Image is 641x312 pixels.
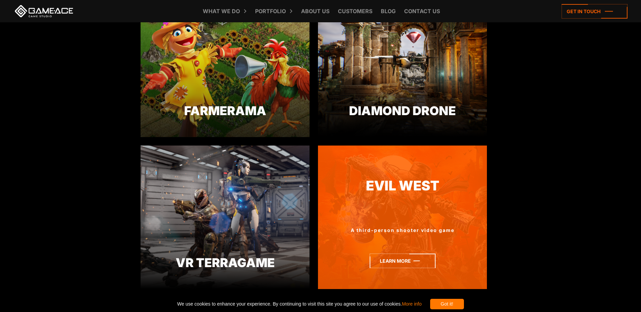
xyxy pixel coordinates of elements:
div: Diamond Drone [318,102,487,120]
div: Farmerama [141,102,310,120]
a: Get in touch [562,4,627,19]
div: Got it! [430,299,464,309]
div: A third-person shooter video game [318,227,487,234]
span: We use cookies to enhance your experience. By continuing to visit this site you agree to our use ... [177,299,421,309]
div: VR Terragame [141,254,310,272]
a: Evil West [318,176,487,196]
img: Terragame preview [141,146,310,289]
a: Learn more [370,254,436,268]
a: More info [402,301,421,307]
